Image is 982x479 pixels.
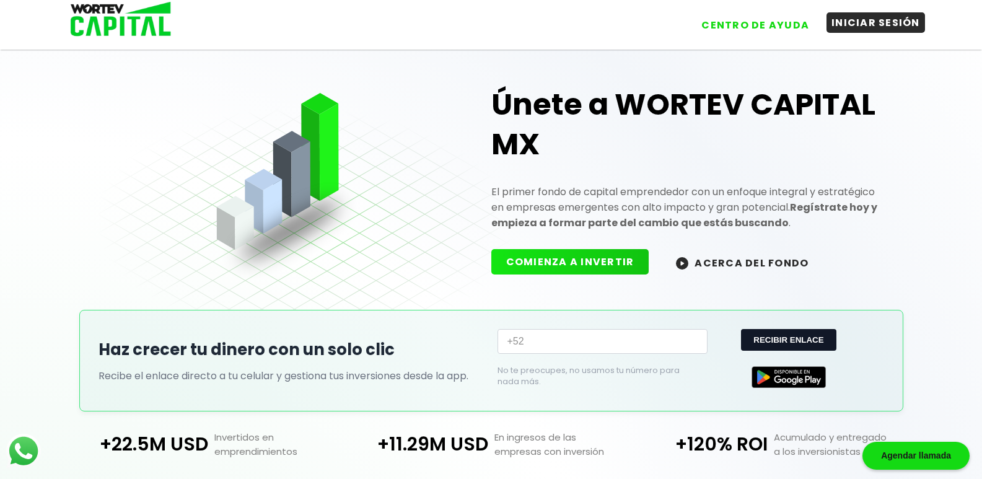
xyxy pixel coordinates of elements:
[491,184,884,231] p: El primer fondo de capital emprendedor con un enfoque integral y estratégico en empresas emergent...
[99,368,485,384] p: Recibe el enlace directo a tu celular y gestiona tus inversiones desde la app.
[741,329,836,351] button: RECIBIR ENLACE
[491,255,662,269] a: COMIENZA A INVERTIR
[208,430,351,459] p: Invertidos en emprendimientos
[71,430,208,459] p: +22.5M USD
[488,430,631,459] p: En ingresos de las empresas con inversión
[684,6,814,35] a: CENTRO DE AYUDA
[661,249,823,276] button: ACERCA DEL FONDO
[814,6,925,35] a: INICIAR SESIÓN
[99,338,485,362] h2: Haz crecer tu dinero con un solo clic
[862,442,970,470] div: Agendar llamada
[351,430,488,459] p: +11.29M USD
[696,15,814,35] button: CENTRO DE AYUDA
[491,85,884,164] h1: Únete a WORTEV CAPITAL MX
[498,365,688,387] p: No te preocupes, no usamos tu número para nada más.
[491,200,877,230] strong: Regístrate hoy y empieza a formar parte del cambio que estás buscando
[826,12,925,33] button: INICIAR SESIÓN
[676,257,688,270] img: wortev-capital-acerca-del-fondo
[752,366,826,388] img: Google Play
[768,430,911,459] p: Acumulado y entregado a los inversionistas
[491,249,649,275] button: COMIENZA A INVERTIR
[6,434,41,468] img: logos_whatsapp-icon.242b2217.svg
[631,430,768,459] p: +120% ROI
